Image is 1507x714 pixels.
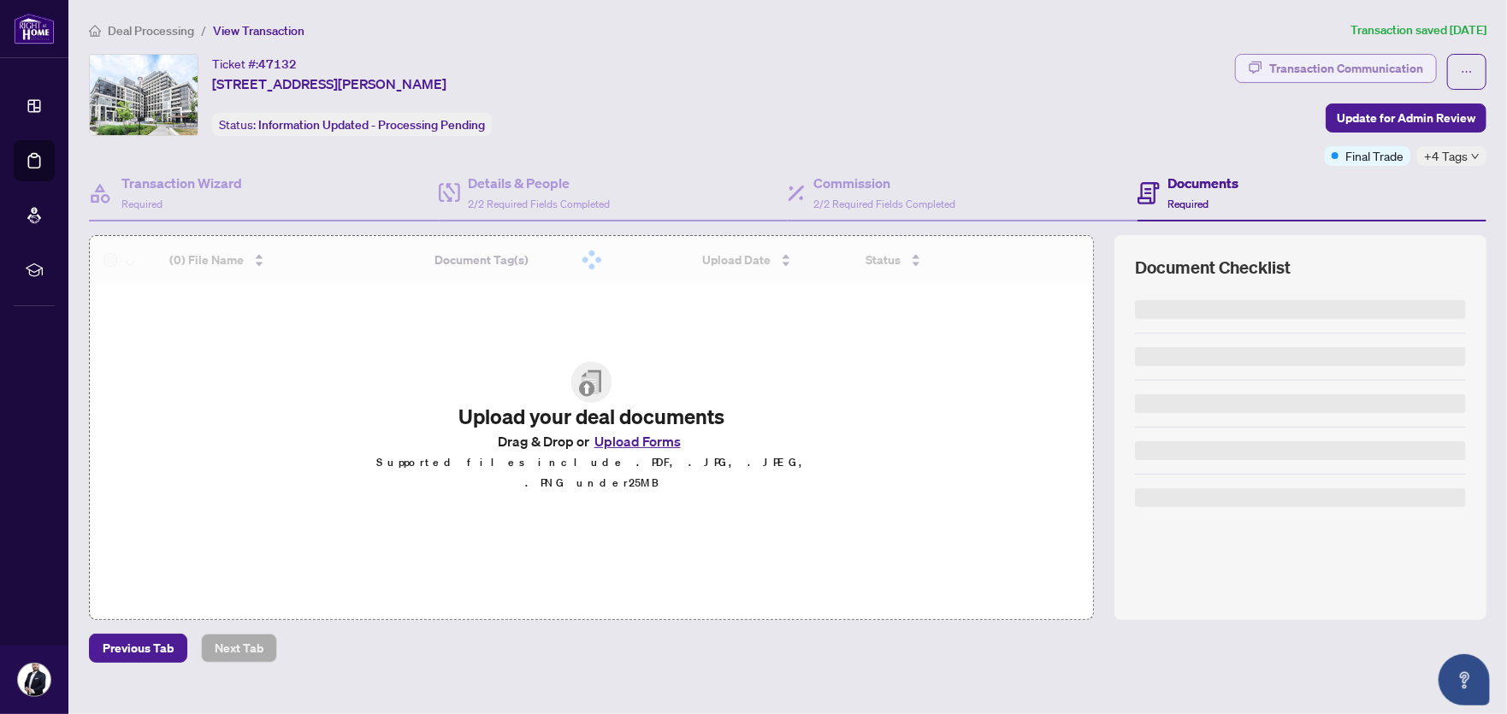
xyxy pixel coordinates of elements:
[90,55,198,135] img: IMG-W12317171_1.jpg
[103,634,174,662] span: Previous Tab
[375,403,808,430] h2: Upload your deal documents
[1471,152,1480,161] span: down
[121,173,242,193] h4: Transaction Wizard
[1168,198,1209,210] span: Required
[89,634,187,663] button: Previous Tab
[813,198,955,210] span: 2/2 Required Fields Completed
[108,23,194,38] span: Deal Processing
[18,664,50,696] img: Profile Icon
[361,348,822,507] span: File UploadUpload your deal documentsDrag & Drop orUpload FormsSupported files include .PDF, .JPG...
[375,452,808,493] p: Supported files include .PDF, .JPG, .JPEG, .PNG under 25 MB
[1269,55,1423,82] div: Transaction Communication
[212,113,492,136] div: Status:
[89,25,101,37] span: home
[469,173,611,193] h4: Details & People
[212,54,297,74] div: Ticket #:
[498,430,686,452] span: Drag & Drop or
[14,13,55,44] img: logo
[469,198,611,210] span: 2/2 Required Fields Completed
[1350,21,1486,40] article: Transaction saved [DATE]
[1235,54,1437,83] button: Transaction Communication
[121,198,163,210] span: Required
[213,23,304,38] span: View Transaction
[201,21,206,40] li: /
[589,430,686,452] button: Upload Forms
[1424,146,1468,166] span: +4 Tags
[258,56,297,72] span: 47132
[1135,256,1291,280] span: Document Checklist
[813,173,955,193] h4: Commission
[1439,654,1490,705] button: Open asap
[1326,103,1486,133] button: Update for Admin Review
[571,362,612,403] img: File Upload
[258,117,485,133] span: Information Updated - Processing Pending
[201,634,277,663] button: Next Tab
[1337,104,1475,132] span: Update for Admin Review
[1345,146,1404,165] span: Final Trade
[1168,173,1239,193] h4: Documents
[1461,66,1473,78] span: ellipsis
[212,74,446,94] span: [STREET_ADDRESS][PERSON_NAME]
